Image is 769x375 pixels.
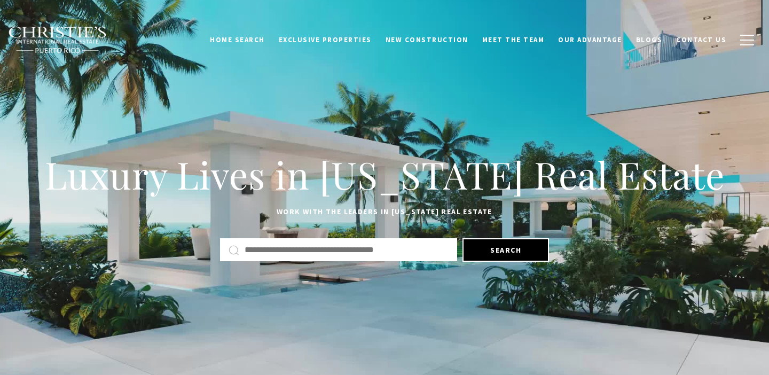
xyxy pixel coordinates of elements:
button: Search [462,238,549,262]
span: Exclusive Properties [279,35,372,44]
p: Work with the leaders in [US_STATE] Real Estate [37,206,732,218]
a: Home Search [203,29,272,50]
a: Meet the Team [475,29,552,50]
span: New Construction [386,35,468,44]
span: Blogs [636,35,663,44]
a: Our Advantage [551,29,629,50]
img: Christie's International Real Estate black text logo [8,26,107,54]
a: Blogs [629,29,670,50]
span: Contact Us [676,35,726,44]
a: New Construction [379,29,475,50]
h1: Luxury Lives in [US_STATE] Real Estate [37,151,732,198]
span: Our Advantage [558,35,622,44]
a: Exclusive Properties [272,29,379,50]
